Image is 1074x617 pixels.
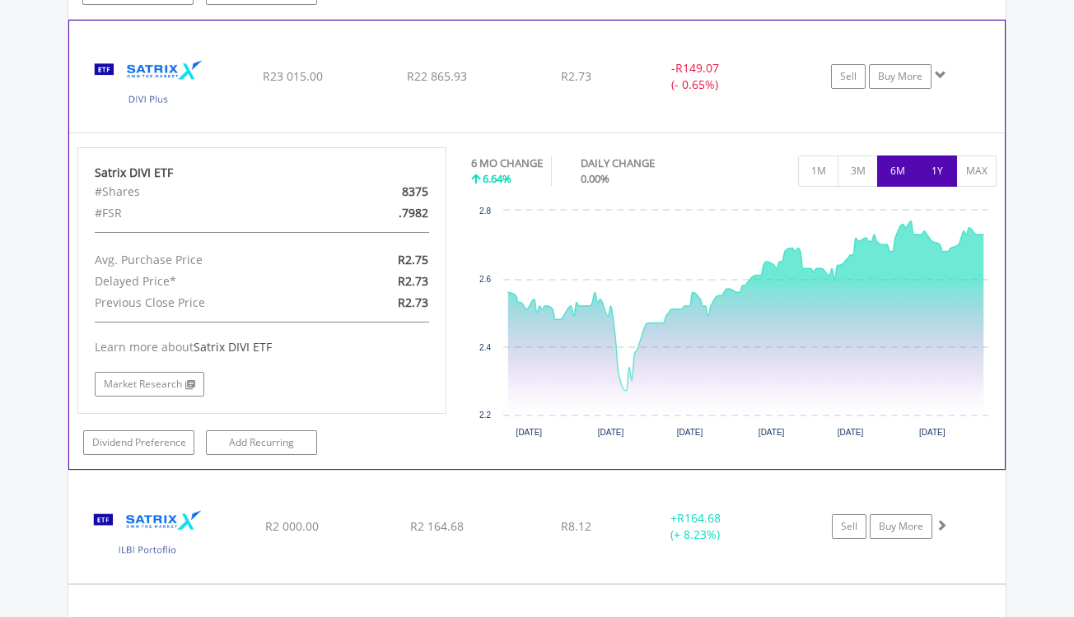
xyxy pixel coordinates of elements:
text: 2.6 [479,275,491,284]
div: .7982 [321,202,441,224]
text: [DATE] [918,428,945,437]
text: 2.2 [479,411,491,420]
span: R22 865.93 [407,68,467,84]
span: R2.75 [398,252,428,267]
a: Sell [831,64,866,89]
div: Learn more about [95,339,429,355]
img: TFSA.STXDIV.png [77,41,219,128]
text: 2.8 [479,206,491,216]
div: Satrix DIVI ETF [95,165,429,181]
text: [DATE] [837,428,863,437]
div: Avg. Purchase Price [82,249,321,271]
div: - (- 0.65%) [633,60,757,93]
div: Chart. Highcharts interactive chart. [471,202,997,449]
a: Dividend Preference [83,430,194,455]
span: R149.07 [675,60,719,76]
span: 0.00% [581,171,609,186]
div: 6 MO CHANGE [471,155,543,171]
span: R2.73 [398,295,428,310]
span: Satrix DIVI ETF [194,339,272,355]
span: R23 015.00 [263,68,323,84]
span: R2.73 [398,273,428,289]
span: R164.68 [677,510,721,526]
button: 6M [877,155,918,187]
text: [DATE] [597,428,623,437]
div: 8375 [321,181,441,202]
div: + (+ 8.23%) [633,510,758,543]
svg: Interactive chart [471,202,997,449]
div: #FSR [82,202,321,224]
span: 6.64% [483,171,511,186]
button: 3M [838,155,878,187]
a: Sell [832,514,866,539]
img: TFSA.STXILB.png [77,491,218,579]
text: 2.4 [479,343,491,352]
span: R8.12 [561,518,591,534]
a: Add Recurring [206,430,317,455]
button: 1Y [917,155,957,187]
span: R2 000.00 [265,518,319,534]
button: MAX [956,155,997,187]
div: DAILY CHANGE [581,155,712,171]
text: [DATE] [676,428,703,437]
div: Delayed Price* [82,271,321,292]
div: Previous Close Price [82,292,321,313]
a: Market Research [95,372,204,397]
span: R2.73 [561,68,591,84]
a: Buy More [870,514,932,539]
text: [DATE] [758,428,784,437]
a: Buy More [869,64,932,89]
button: 1M [798,155,838,187]
span: R2 164.68 [410,518,464,534]
text: [DATE] [516,428,542,437]
div: #Shares [82,181,321,202]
